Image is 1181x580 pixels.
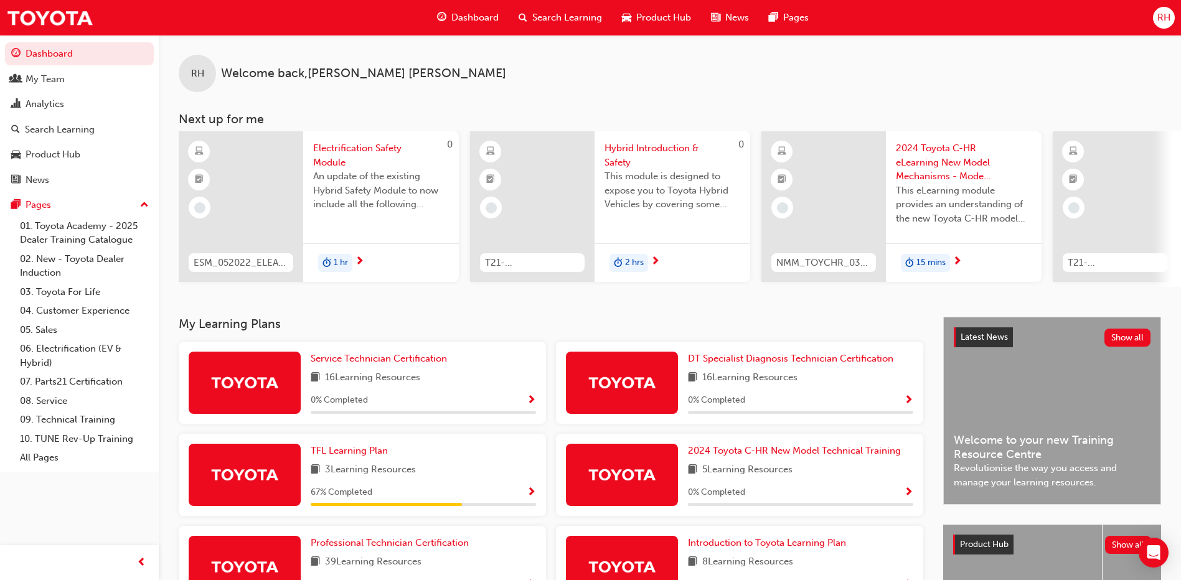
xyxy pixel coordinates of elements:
button: Show all [1105,536,1152,554]
span: 1 hr [334,256,348,270]
span: Service Technician Certification [311,353,447,364]
span: RH [1157,11,1170,25]
span: search-icon [519,10,527,26]
a: All Pages [15,448,154,467]
span: Pages [783,11,809,25]
span: car-icon [11,149,21,161]
span: learningRecordVerb_NONE-icon [1068,202,1080,213]
a: 07. Parts21 Certification [15,372,154,391]
a: Service Technician Certification [311,352,452,366]
button: Show Progress [527,485,536,500]
span: Electrification Safety Module [313,141,449,169]
span: DT Specialist Diagnosis Technician Certification [688,353,893,364]
a: Latest NewsShow allWelcome to your new Training Resource CentreRevolutionise the way you access a... [943,317,1161,505]
a: Analytics [5,93,154,116]
span: booktick-icon [1069,172,1078,188]
a: 01. Toyota Academy - 2025 Dealer Training Catalogue [15,217,154,250]
span: news-icon [711,10,720,26]
a: Search Learning [5,118,154,141]
a: Trak [6,4,93,32]
span: 0 % Completed [688,485,745,500]
span: This module is designed to expose you to Toyota Hybrid Vehicles by covering some history of the H... [605,169,740,212]
span: 16 Learning Resources [325,370,420,386]
span: 8 Learning Resources [702,554,793,570]
span: book-icon [688,370,697,386]
span: guage-icon [11,49,21,60]
a: search-iconSearch Learning [509,5,612,30]
a: 03. Toyota For Life [15,283,154,302]
span: pages-icon [769,10,778,26]
a: My Team [5,68,154,91]
img: Trak [588,372,656,393]
span: duration-icon [322,255,331,271]
button: DashboardMy TeamAnalyticsSearch LearningProduct HubNews [5,40,154,194]
a: 0T21-FOD_HVIS_PREREQHybrid Introduction & SafetyThis module is designed to expose you to Toyota H... [470,131,750,282]
a: 09. Technical Training [15,410,154,429]
span: book-icon [311,462,320,478]
span: book-icon [311,370,320,386]
span: 15 mins [916,256,946,270]
span: 0 % Completed [688,393,745,408]
span: 3 Learning Resources [325,462,416,478]
button: Pages [5,194,154,217]
a: 2024 Toyota C-HR New Model Technical Training [688,444,906,458]
button: Show Progress [904,393,913,408]
span: booktick-icon [778,172,786,188]
span: 0 [447,139,453,150]
a: 05. Sales [15,320,154,340]
a: guage-iconDashboard [427,5,509,30]
span: booktick-icon [486,172,495,188]
span: booktick-icon [195,172,204,188]
span: RH [191,67,204,81]
a: pages-iconPages [759,5,819,30]
div: Open Intercom Messenger [1139,538,1169,568]
span: car-icon [622,10,631,26]
a: 08. Service [15,391,154,411]
h3: My Learning Plans [179,317,923,331]
span: Welcome back , [PERSON_NAME] [PERSON_NAME] [221,67,506,81]
img: Trak [210,464,279,485]
span: 16 Learning Resources [702,370,798,386]
a: Introduction to Toyota Learning Plan [688,536,851,550]
span: learningRecordVerb_NONE-icon [194,202,205,213]
span: 2024 Toyota C-HR New Model Technical Training [688,445,901,456]
span: 0 [738,139,744,150]
span: 67 % Completed [311,485,372,500]
button: Show Progress [527,393,536,408]
span: learningResourceType_ELEARNING-icon [1069,144,1078,160]
a: TFL Learning Plan [311,444,393,458]
a: news-iconNews [701,5,759,30]
a: Latest NewsShow all [954,327,1150,347]
span: Revolutionise the way you access and manage your learning resources. [954,461,1150,489]
span: Show Progress [527,395,536,406]
span: learningRecordVerb_NONE-icon [486,202,497,213]
span: people-icon [11,74,21,85]
a: Product Hub [5,143,154,166]
span: Latest News [961,332,1008,342]
span: NMM_TOYCHR_032024_MODULE_1 [776,256,871,270]
span: Show Progress [904,395,913,406]
img: Trak [210,556,279,578]
span: T21-FOD_HVIS_PREREQ [485,256,580,270]
a: car-iconProduct Hub [612,5,701,30]
div: Product Hub [26,147,80,162]
span: ESM_052022_ELEARN [194,256,288,270]
img: Trak [588,464,656,485]
div: News [26,173,49,187]
a: NMM_TOYCHR_032024_MODULE_12024 Toyota C-HR eLearning New Model Mechanisms - Model Outline (Module... [761,131,1042,282]
span: up-icon [140,197,149,213]
img: Trak [210,372,279,393]
span: pages-icon [11,200,21,211]
span: Professional Technician Certification [311,537,469,548]
a: Professional Technician Certification [311,536,474,550]
span: learningRecordVerb_NONE-icon [777,202,788,213]
span: Show Progress [527,487,536,498]
div: Pages [26,198,51,212]
span: prev-icon [137,555,146,571]
button: RH [1153,7,1175,29]
a: DT Specialist Diagnosis Technician Certification [688,352,898,366]
a: 10. TUNE Rev-Up Training [15,429,154,449]
span: search-icon [11,124,20,136]
span: T21-PTFOR_PRE_READ [1068,256,1162,270]
span: Hybrid Introduction & Safety [605,141,740,169]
